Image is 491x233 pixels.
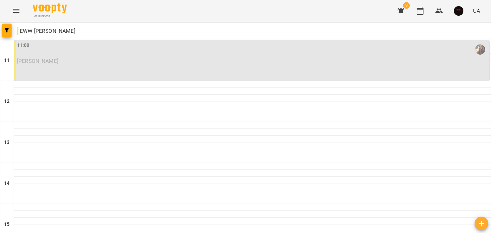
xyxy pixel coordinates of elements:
[33,14,67,18] span: For Business
[17,58,58,64] span: [PERSON_NAME]
[4,139,10,146] h6: 13
[403,2,410,9] span: 9
[454,6,463,16] img: 5eed76f7bd5af536b626cea829a37ad3.jpg
[8,3,25,19] button: Menu
[4,221,10,228] h6: 15
[4,57,10,64] h6: 11
[475,44,485,55] img: Бойко Олександра Вікторівна
[4,98,10,105] h6: 12
[470,4,483,17] button: UA
[4,180,10,187] h6: 14
[473,7,480,14] span: UA
[33,3,67,13] img: Voopty Logo
[475,217,488,230] button: Створити урок
[17,42,30,49] label: 11:00
[17,27,75,35] p: EWW [PERSON_NAME]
